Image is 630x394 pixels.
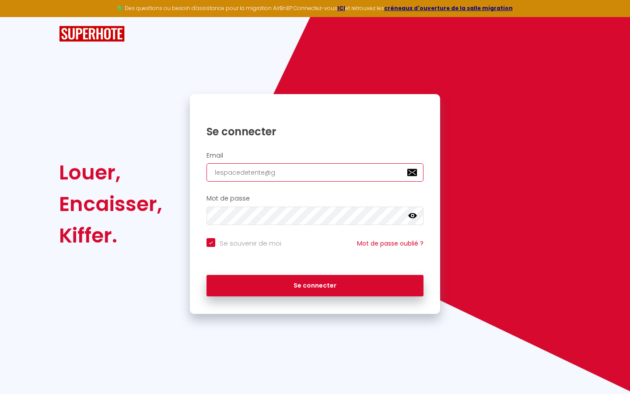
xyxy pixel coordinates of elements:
[7,4,33,30] button: Ouvrir le widget de chat LiveChat
[206,195,423,202] h2: Mot de passe
[384,4,513,12] a: créneaux d'ouverture de la salle migration
[206,125,423,138] h1: Se connecter
[59,157,162,188] div: Louer,
[357,239,423,248] a: Mot de passe oublié ?
[59,188,162,220] div: Encaisser,
[206,152,423,159] h2: Email
[337,4,345,12] a: ICI
[206,163,423,182] input: Ton Email
[59,26,125,42] img: SuperHote logo
[206,275,423,297] button: Se connecter
[59,220,162,251] div: Kiffer.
